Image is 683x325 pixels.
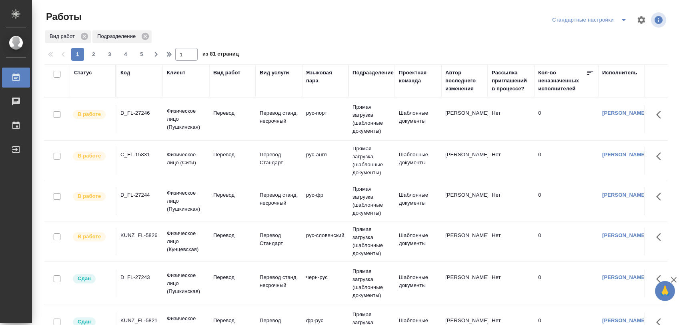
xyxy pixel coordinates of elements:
[72,231,112,242] div: Исполнитель выполняет работу
[260,151,298,167] p: Перевод Стандарт
[395,227,441,255] td: Шаблонные документы
[441,227,488,255] td: [PERSON_NAME]
[167,229,205,253] p: Физическое лицо (Кунцевская)
[103,48,116,61] button: 3
[120,231,159,239] div: KUNZ_FL-5826
[441,187,488,215] td: [PERSON_NAME]
[538,69,586,93] div: Кол-во неназначенных исполнителей
[167,151,205,167] p: Физическое лицо (Сити)
[213,151,252,159] p: Перевод
[492,69,530,93] div: Рассылка приглашений в процессе?
[445,69,484,93] div: Автор последнего изменения
[213,69,240,77] div: Вид работ
[260,273,298,289] p: Перевод станд. несрочный
[651,105,671,124] button: Здесь прячутся важные кнопки
[602,232,647,238] a: [PERSON_NAME]
[534,105,598,133] td: 0
[87,50,100,58] span: 2
[441,147,488,175] td: [PERSON_NAME]
[651,187,671,206] button: Здесь прячутся важные кнопки
[349,181,395,221] td: Прямая загрузка (шаблонные документы)
[488,187,534,215] td: Нет
[120,317,159,325] div: KUNZ_FL-5821
[120,109,159,117] div: D_FL-27246
[488,147,534,175] td: Нет
[651,147,671,166] button: Здесь прячутся важные кнопки
[602,192,647,198] a: [PERSON_NAME]
[302,227,349,255] td: рус-словенский
[651,269,671,289] button: Здесь прячутся важные кнопки
[441,105,488,133] td: [PERSON_NAME]
[135,50,148,58] span: 5
[488,269,534,297] td: Нет
[167,189,205,213] p: Физическое лицо (Пушкинская)
[651,227,671,247] button: Здесь прячутся важные кнопки
[167,107,205,131] p: Физическое лицо (Пушкинская)
[260,231,298,247] p: Перевод Стандарт
[399,69,437,85] div: Проектная команда
[72,109,112,120] div: Исполнитель выполняет работу
[72,191,112,202] div: Исполнитель выполняет работу
[353,69,394,77] div: Подразделение
[395,147,441,175] td: Шаблонные документы
[395,105,441,133] td: Шаблонные документы
[306,69,345,85] div: Языковая пара
[167,69,185,77] div: Клиент
[602,69,637,77] div: Исполнитель
[602,152,647,158] a: [PERSON_NAME]
[651,12,668,28] span: Посмотреть информацию
[120,151,159,159] div: C_FL-15831
[78,233,101,241] p: В работе
[260,109,298,125] p: Перевод станд. несрочный
[202,49,239,61] span: из 81 страниц
[119,48,132,61] button: 4
[534,269,598,297] td: 0
[602,110,647,116] a: [PERSON_NAME]
[120,69,130,77] div: Код
[602,317,647,323] a: [PERSON_NAME]
[213,109,252,117] p: Перевод
[120,191,159,199] div: D_FL-27244
[395,187,441,215] td: Шаблонные документы
[302,147,349,175] td: рус-англ
[50,32,78,40] p: Вид работ
[534,147,598,175] td: 0
[395,269,441,297] td: Шаблонные документы
[534,227,598,255] td: 0
[74,69,92,77] div: Статус
[97,32,138,40] p: Подразделение
[302,269,349,297] td: черн-рус
[119,50,132,58] span: 4
[213,273,252,281] p: Перевод
[658,283,672,299] span: 🙏
[103,50,116,58] span: 3
[213,191,252,199] p: Перевод
[78,192,101,200] p: В работе
[260,69,289,77] div: Вид услуги
[349,263,395,303] td: Прямая загрузка (шаблонные документы)
[167,271,205,295] p: Физическое лицо (Пушкинская)
[120,273,159,281] div: D_FL-27243
[44,10,82,23] span: Работы
[135,48,148,61] button: 5
[213,317,252,325] p: Перевод
[349,141,395,181] td: Прямая загрузка (шаблонные документы)
[78,275,91,283] p: Сдан
[72,151,112,162] div: Исполнитель выполняет работу
[534,187,598,215] td: 0
[349,99,395,139] td: Прямая загрузка (шаблонные документы)
[78,110,101,118] p: В работе
[213,231,252,239] p: Перевод
[349,221,395,261] td: Прямая загрузка (шаблонные документы)
[302,105,349,133] td: рус-порт
[655,281,675,301] button: 🙏
[45,30,91,43] div: Вид работ
[72,273,112,284] div: Менеджер проверил работу исполнителя, передает ее на следующий этап
[78,152,101,160] p: В работе
[550,14,632,26] div: split button
[92,30,152,43] div: Подразделение
[602,274,647,280] a: [PERSON_NAME]
[488,227,534,255] td: Нет
[87,48,100,61] button: 2
[441,269,488,297] td: [PERSON_NAME]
